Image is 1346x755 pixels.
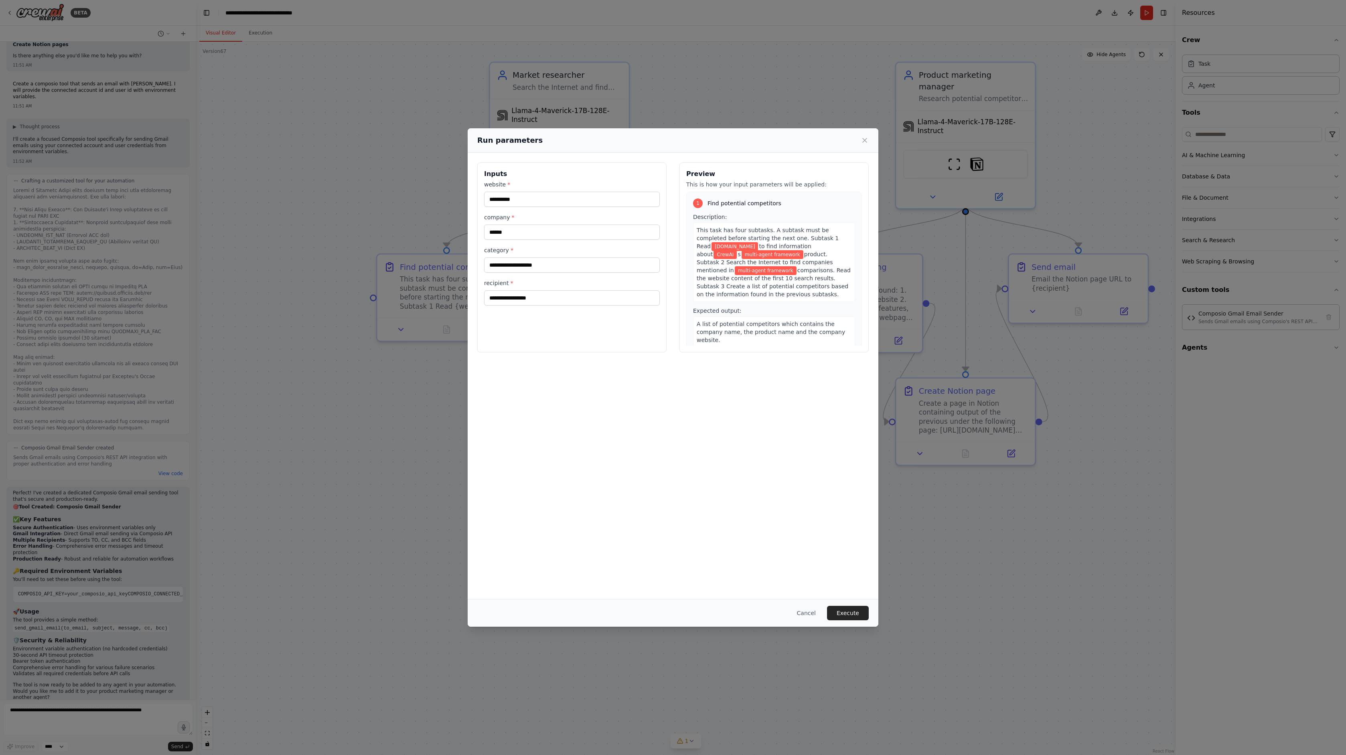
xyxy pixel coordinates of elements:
[484,279,660,287] label: recipient
[686,180,862,188] p: This is how your input parameters will be applied:
[742,250,803,259] span: Variable: category
[827,606,869,620] button: Execute
[697,251,833,273] span: product. Subtask 2 Search the Internet to find companies mentioned in
[477,135,543,146] h2: Run parameters
[484,213,660,221] label: company
[712,242,758,251] span: Variable: website
[484,169,660,179] h3: Inputs
[714,250,737,259] span: Variable: company
[484,180,660,188] label: website
[735,266,797,275] span: Variable: category
[707,199,781,207] span: Find potential competitors
[686,169,862,179] h3: Preview
[693,214,727,220] span: Description:
[697,321,845,343] span: A list of potential competitors which contains the company name, the product name and the company...
[738,251,740,257] span: s
[693,198,703,208] div: 1
[697,227,839,249] span: This task has four subtasks. A subtask must be completed before starting the next one. Subtask 1 ...
[693,308,742,314] span: Expected output:
[791,606,822,620] button: Cancel
[484,246,660,254] label: category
